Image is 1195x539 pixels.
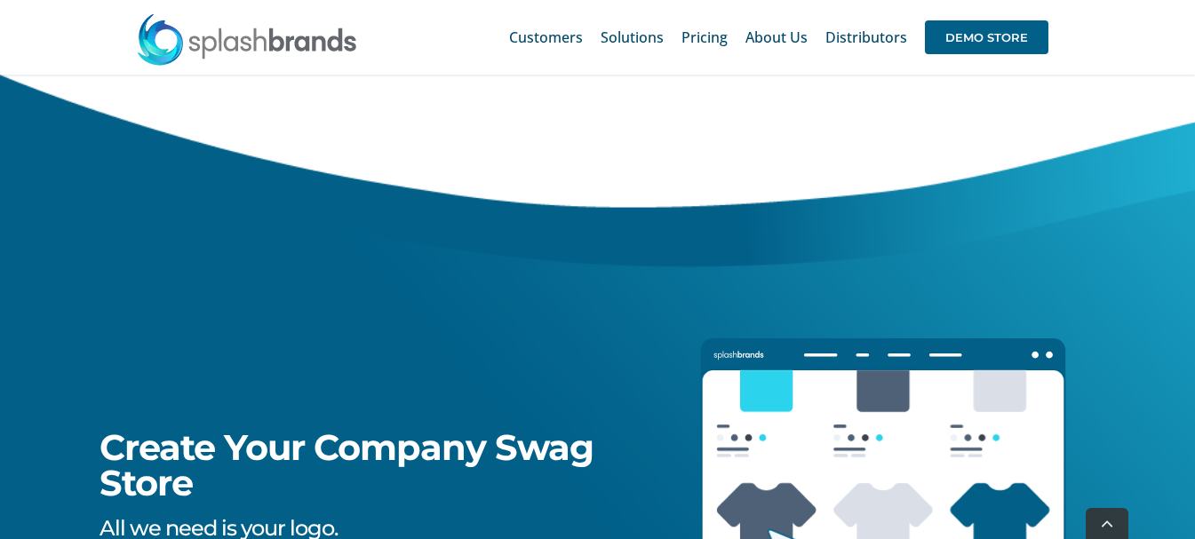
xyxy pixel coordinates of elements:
a: Distributors [825,9,907,66]
span: Solutions [601,30,664,44]
span: Customers [509,30,583,44]
a: Pricing [681,9,728,66]
span: Distributors [825,30,907,44]
nav: Main Menu Sticky [509,9,1048,66]
span: Pricing [681,30,728,44]
img: SplashBrands.com Logo [136,12,358,66]
span: Create Your Company Swag Store [100,425,594,504]
a: Customers [509,9,583,66]
span: DEMO STORE [925,20,1048,54]
a: DEMO STORE [925,9,1048,66]
span: About Us [745,30,808,44]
